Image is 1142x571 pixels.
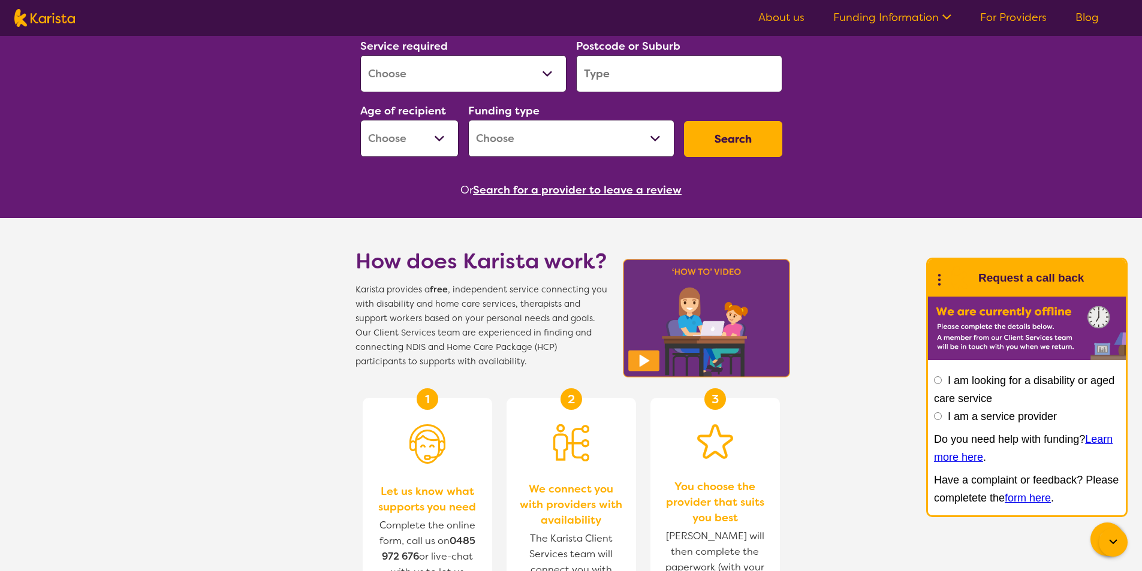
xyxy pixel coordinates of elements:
button: Channel Menu [1090,522,1124,556]
a: form here [1005,492,1051,504]
input: Type [576,55,782,92]
p: Have a complaint or feedback? Please completete the . [934,471,1120,507]
span: You choose the provider that suits you best [662,479,768,525]
span: Let us know what supports you need [375,484,480,515]
a: For Providers [980,10,1047,25]
label: Postcode or Suburb [576,39,680,53]
button: Search [684,121,782,157]
a: Funding Information [833,10,951,25]
p: Do you need help with funding? . [934,430,1120,466]
h1: Request a call back [978,269,1084,287]
img: Person with headset icon [409,424,445,464]
img: Karista offline chat form to request call back [928,297,1126,360]
span: Karista provides a , independent service connecting you with disability and home care services, t... [355,283,607,369]
b: free [430,284,448,295]
span: Or [460,181,473,199]
img: Karista video [619,255,794,381]
label: Funding type [468,104,540,118]
div: 2 [561,388,582,410]
label: Service required [360,39,448,53]
img: Star icon [697,424,733,459]
span: We connect you with providers with availability [519,481,624,528]
img: Person being matched to services icon [553,424,589,461]
div: 1 [417,388,438,410]
h1: How does Karista work? [355,247,607,276]
label: I am a service provider [948,410,1057,422]
label: I am looking for a disability or aged care service [934,374,1114,404]
a: Blog [1075,10,1099,25]
label: Age of recipient [360,104,446,118]
img: Karista [947,266,971,290]
img: Karista logo [14,9,75,27]
div: 3 [704,388,726,410]
button: Search for a provider to leave a review [473,181,682,199]
a: About us [758,10,804,25]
